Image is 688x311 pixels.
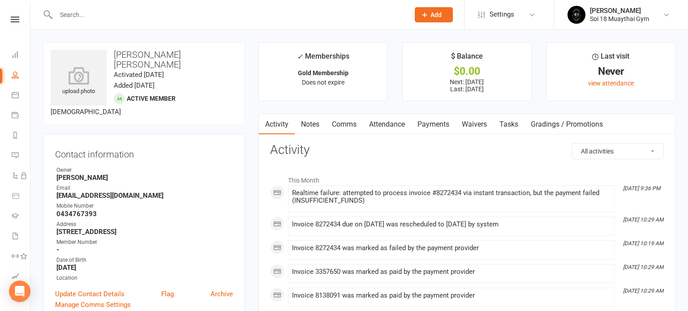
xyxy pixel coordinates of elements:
[493,114,525,135] a: Tasks
[555,67,667,76] div: Never
[623,264,663,270] i: [DATE] 10:29 AM
[56,184,233,192] div: Email
[12,66,30,86] a: People
[292,189,611,204] div: Realtime failure: attempted to process invoice #8272434 via instant transaction, but the payment ...
[12,46,30,66] a: Dashboard
[12,86,30,106] a: Calendar
[298,69,348,77] strong: Gold Membership
[56,202,233,210] div: Mobile Number
[56,166,233,175] div: Owner
[56,256,233,264] div: Date of Birth
[55,289,125,299] a: Update Contact Details
[56,246,233,254] strong: -
[490,4,514,25] span: Settings
[55,299,131,310] a: Manage Comms Settings
[326,114,363,135] a: Comms
[56,192,233,200] strong: [EMAIL_ADDRESS][DOMAIN_NAME]
[53,9,403,21] input: Search...
[592,51,629,67] div: Last visit
[363,114,411,135] a: Attendance
[259,114,295,135] a: Activity
[161,289,174,299] a: Flag
[56,228,233,236] strong: [STREET_ADDRESS]
[270,171,664,185] li: This Month
[302,79,344,86] span: Does not expire
[456,114,493,135] a: Waivers
[12,187,30,207] a: Product Sales
[55,146,233,159] h3: Contact information
[51,67,107,96] div: upload photo
[623,185,660,192] i: [DATE] 9:36 PM
[623,217,663,223] i: [DATE] 10:29 AM
[411,78,523,93] p: Next: [DATE] Last: [DATE]
[292,268,611,276] div: Invoice 3357650 was marked as paid by the payment provider
[12,267,30,287] a: Assessments
[51,50,237,69] h3: [PERSON_NAME] [PERSON_NAME]
[525,114,609,135] a: Gradings / Promotions
[297,51,349,67] div: Memberships
[9,281,30,302] div: Open Intercom Messenger
[292,221,611,228] div: Invoice 8272434 due on [DATE] was rescheduled to [DATE] by system
[568,6,585,24] img: thumb_image1716960047.png
[292,244,611,252] div: Invoice 8272434 was marked as failed by the payment provider
[623,288,663,294] i: [DATE] 10:29 AM
[411,67,523,76] div: $0.00
[295,114,326,135] a: Notes
[114,81,155,89] time: Added [DATE]
[415,7,453,22] button: Add
[211,289,233,299] a: Archive
[56,220,233,229] div: Address
[114,71,164,79] time: Activated [DATE]
[51,108,121,116] span: [DEMOGRAPHIC_DATA]
[430,11,442,18] span: Add
[56,174,233,182] strong: [PERSON_NAME]
[623,240,663,247] i: [DATE] 10:19 AM
[590,15,649,23] div: Soi 18 Muaythai Gym
[56,274,233,282] div: Location
[451,51,483,67] div: $ Balance
[12,126,30,146] a: Reports
[297,52,303,61] i: ✓
[270,143,664,157] h3: Activity
[56,210,233,218] strong: 0434767393
[56,264,233,272] strong: [DATE]
[590,7,649,15] div: [PERSON_NAME]
[411,114,456,135] a: Payments
[127,95,176,102] span: Active member
[292,292,611,299] div: Invoice 8138091 was marked as paid by the payment provider
[588,80,634,87] a: view attendance
[12,106,30,126] a: Payments
[56,238,233,247] div: Member Number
